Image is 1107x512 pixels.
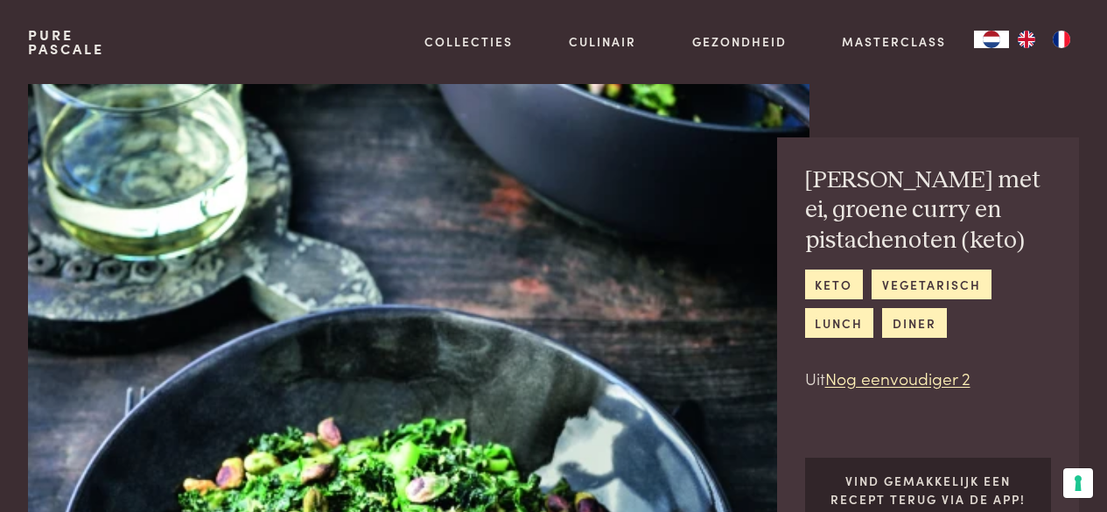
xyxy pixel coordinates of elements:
a: keto [805,270,863,298]
a: vegetarisch [872,270,991,298]
a: EN [1009,31,1044,48]
p: Vind gemakkelijk een recept terug via de app! [818,472,1037,508]
a: Collecties [424,32,513,51]
a: Culinair [569,32,636,51]
div: Language [974,31,1009,48]
ul: Language list [1009,31,1079,48]
a: NL [974,31,1009,48]
a: FR [1044,31,1079,48]
button: Uw voorkeuren voor toestemming voor trackingtechnologieën [1063,468,1093,498]
h2: [PERSON_NAME] met ei, groene curry en pistachenoten (keto) [805,165,1052,256]
a: Gezondheid [692,32,787,51]
p: Uit [805,366,1052,391]
a: diner [882,308,946,337]
a: PurePascale [28,28,104,56]
a: Masterclass [842,32,946,51]
a: Nog eenvoudiger 2 [825,366,970,389]
aside: Language selected: Nederlands [974,31,1079,48]
a: lunch [805,308,873,337]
